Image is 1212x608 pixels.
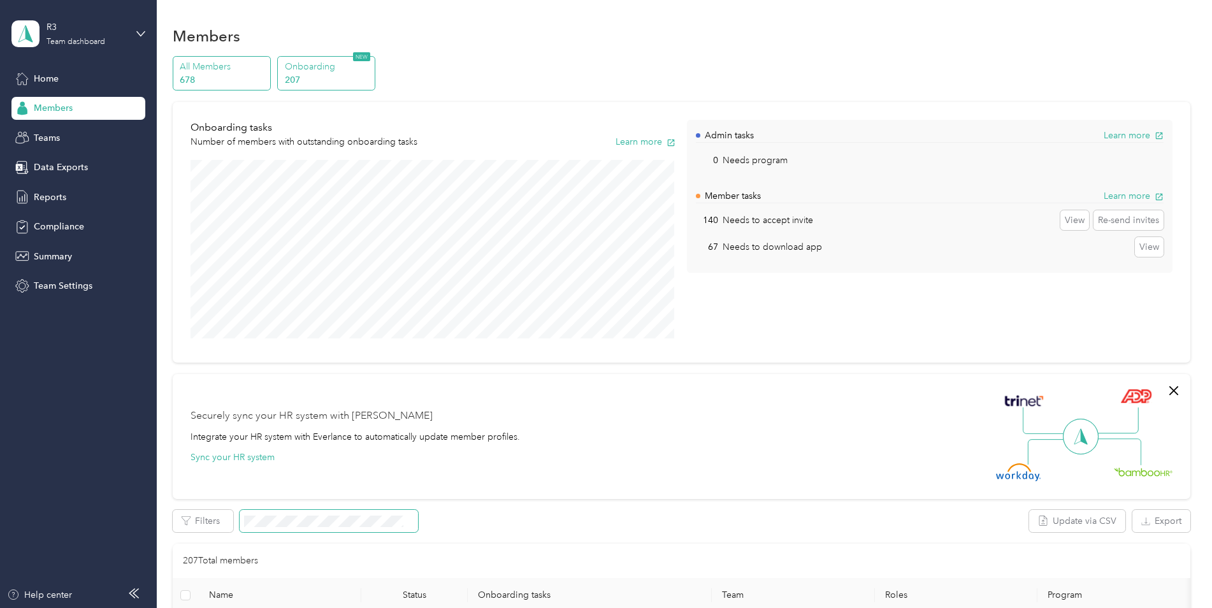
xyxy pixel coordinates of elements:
button: Learn more [1104,189,1164,203]
img: Line Right Down [1097,438,1141,466]
span: Team Settings [34,279,92,293]
span: Summary [34,250,72,263]
span: Name [209,590,352,600]
p: 140 [696,214,718,227]
p: 207 [285,73,372,87]
span: NEW [353,52,370,61]
p: All Members [180,60,266,73]
p: 207 Total members [183,554,258,568]
button: Learn more [616,135,675,148]
p: Onboarding tasks [191,120,417,136]
img: Trinet [1002,392,1046,410]
p: Needs to download app [723,240,822,254]
button: Update via CSV [1029,510,1125,532]
div: Securely sync your HR system with [PERSON_NAME] [191,409,433,424]
img: Line Left Down [1027,438,1072,465]
img: Line Left Up [1023,407,1067,435]
button: Re-send invites [1093,210,1164,231]
p: Number of members with outstanding onboarding tasks [191,135,417,148]
div: R3 [47,20,126,34]
p: 67 [696,240,718,254]
button: Filters [173,510,233,532]
button: Help center [7,588,72,602]
div: Team dashboard [47,38,105,46]
span: Teams [34,131,60,145]
p: 0 [696,154,718,167]
button: View [1060,210,1089,231]
span: Compliance [34,220,84,233]
img: ADP [1120,389,1151,403]
button: Learn more [1104,129,1164,142]
button: Export [1132,510,1190,532]
span: Reports [34,191,66,204]
img: Line Right Up [1094,407,1139,434]
span: Members [34,101,73,115]
button: View [1135,237,1164,257]
p: Needs to accept invite [723,214,813,227]
p: Member tasks [705,189,761,203]
img: Workday [996,463,1041,481]
img: BambooHR [1114,467,1172,476]
p: 678 [180,73,266,87]
button: Sync your HR system [191,451,275,464]
span: Home [34,72,59,85]
p: Needs program [723,154,788,167]
div: Integrate your HR system with Everlance to automatically update member profiles. [191,430,520,444]
p: Admin tasks [705,129,754,142]
p: Onboarding [285,60,372,73]
h1: Members [173,29,240,43]
span: Data Exports [34,161,88,174]
iframe: Everlance-gr Chat Button Frame [1141,537,1212,608]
